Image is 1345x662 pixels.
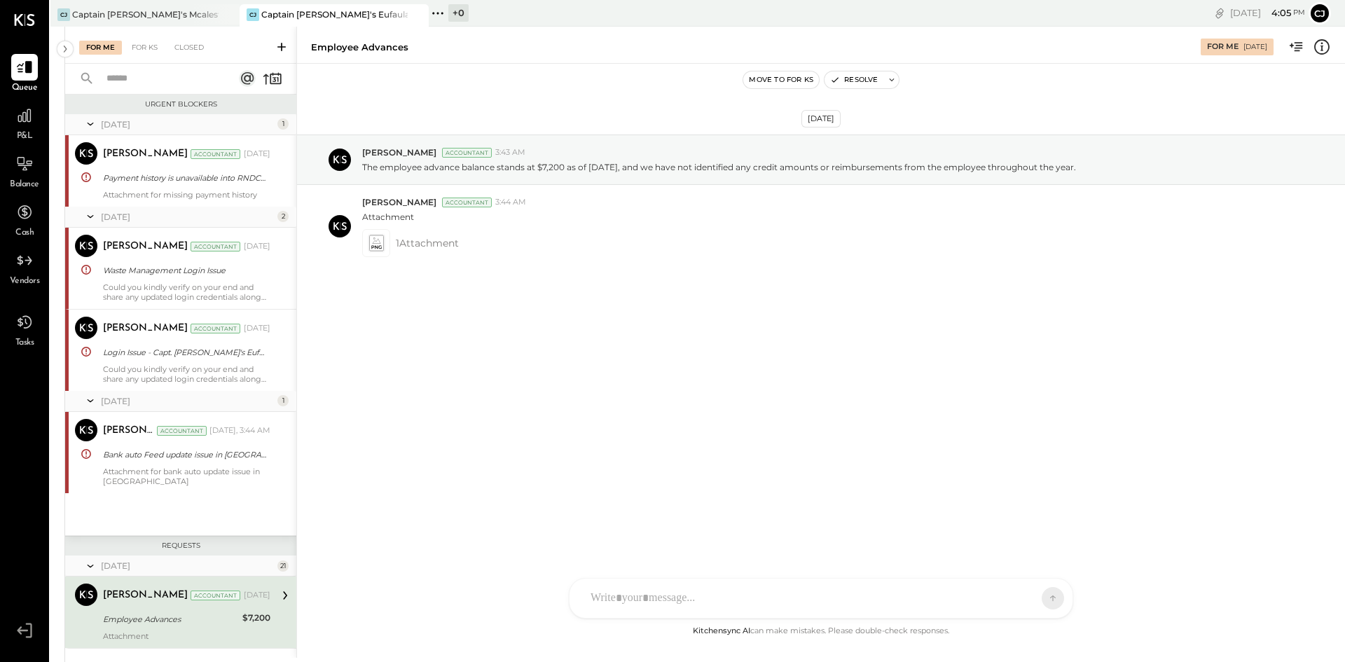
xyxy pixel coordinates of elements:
[311,41,408,54] div: Employee Advances
[103,364,270,384] div: Could you kindly verify on your end and share any updated login credentials along with the link t...
[242,611,270,625] div: $7,200
[362,196,436,208] span: [PERSON_NAME]
[1,199,48,240] a: Cash
[261,8,408,20] div: Captain [PERSON_NAME]'s Eufaula
[72,8,219,20] div: Captain [PERSON_NAME]'s Mcalestar
[1230,6,1305,20] div: [DATE]
[103,448,266,462] div: Bank auto Feed update issue in [GEOGRAPHIC_DATA]
[191,242,240,251] div: Accountant
[244,241,270,252] div: [DATE]
[1,54,48,95] a: Queue
[10,275,40,288] span: Vendors
[103,467,270,486] div: Attachment for bank auto update issue in [GEOGRAPHIC_DATA]
[103,424,154,438] div: [PERSON_NAME]
[191,149,240,159] div: Accountant
[277,560,289,572] div: 21
[103,171,266,185] div: Payment history is unavailable into RNDC portal
[825,71,883,88] button: Resolve
[1,102,48,143] a: P&L
[57,8,70,21] div: CJ
[362,161,1076,173] p: The employee advance balance stands at $7,200 as of [DATE], and we have not identified any credit...
[362,211,414,223] p: Attachment
[495,147,525,158] span: 3:43 AM
[103,322,188,336] div: [PERSON_NAME]
[495,197,526,208] span: 3:44 AM
[103,240,188,254] div: [PERSON_NAME]
[1309,2,1331,25] button: CJ
[79,41,122,55] div: For Me
[101,395,274,407] div: [DATE]
[157,426,207,436] div: Accountant
[448,4,469,22] div: + 0
[277,395,289,406] div: 1
[103,345,266,359] div: Login Issue - Capt. [PERSON_NAME]'s Eufaula- Webstaurant Store
[103,631,270,641] div: Attachment
[209,425,270,436] div: [DATE], 3:44 AM
[801,110,841,127] div: [DATE]
[12,82,38,95] span: Queue
[247,8,259,21] div: CJ
[1213,6,1227,20] div: copy link
[244,149,270,160] div: [DATE]
[244,323,270,334] div: [DATE]
[442,148,492,158] div: Accountant
[103,263,266,277] div: Waste Management Login Issue
[103,588,188,602] div: [PERSON_NAME]
[191,591,240,600] div: Accountant
[1243,42,1267,52] div: [DATE]
[101,211,274,223] div: [DATE]
[442,198,492,207] div: Accountant
[743,71,819,88] button: Move to for ks
[101,118,274,130] div: [DATE]
[277,211,289,222] div: 2
[15,227,34,240] span: Cash
[101,560,274,572] div: [DATE]
[277,118,289,130] div: 1
[72,99,289,109] div: Urgent Blockers
[103,190,270,200] div: Attachment for missing payment history
[125,41,165,55] div: For KS
[396,229,459,257] span: 1 Attachment
[244,590,270,601] div: [DATE]
[1,309,48,350] a: Tasks
[15,337,34,350] span: Tasks
[191,324,240,333] div: Accountant
[1,151,48,191] a: Balance
[167,41,211,55] div: Closed
[103,282,270,302] div: Could you kindly verify on your end and share any updated login credentials along with the link t...
[17,130,33,143] span: P&L
[1207,41,1239,53] div: For Me
[362,146,436,158] span: [PERSON_NAME]
[72,541,289,551] div: Requests
[1,247,48,288] a: Vendors
[103,147,188,161] div: [PERSON_NAME]
[10,179,39,191] span: Balance
[103,612,238,626] div: Employee Advances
